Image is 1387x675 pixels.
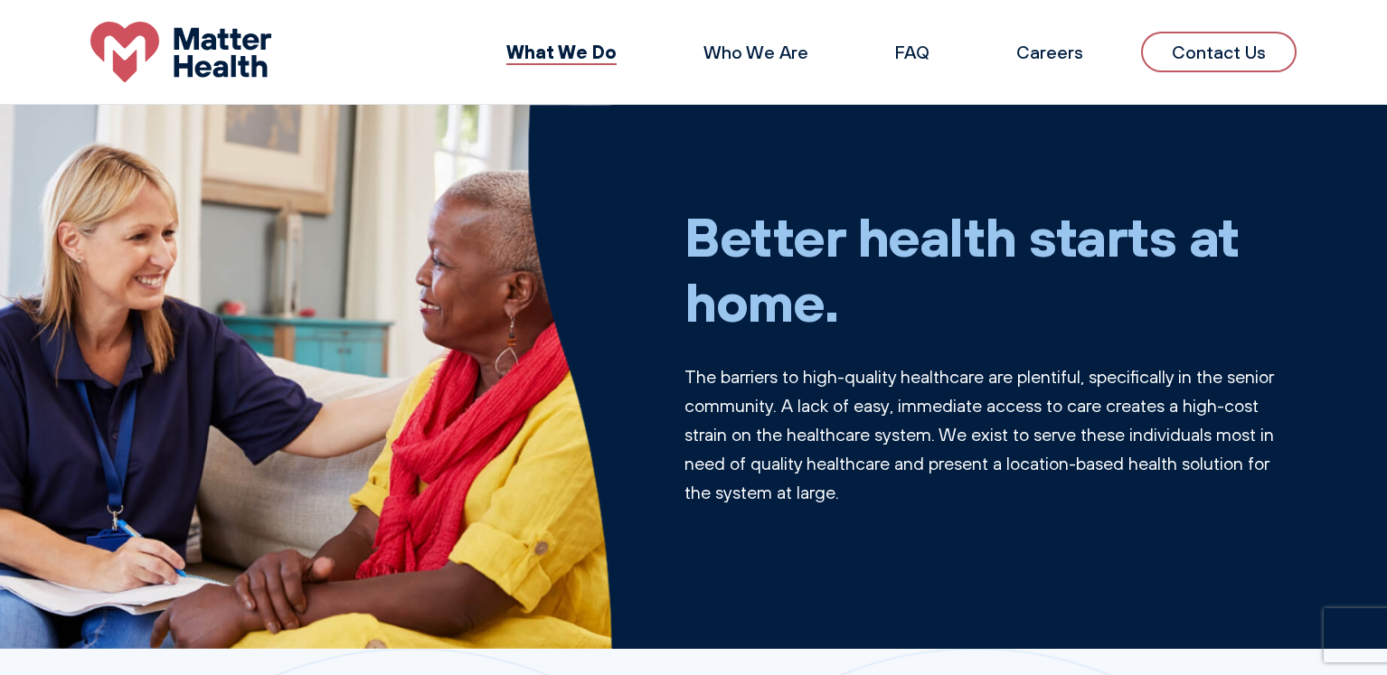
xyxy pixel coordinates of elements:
[1141,32,1297,72] a: Contact Us
[684,362,1297,507] p: The barriers to high-quality healthcare are plentiful, specifically in the senior community. A la...
[895,41,929,63] a: FAQ
[684,203,1297,333] h1: Better health starts at home.
[506,40,617,63] a: What We Do
[703,41,808,63] a: Who We Are
[1016,41,1083,63] a: Careers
